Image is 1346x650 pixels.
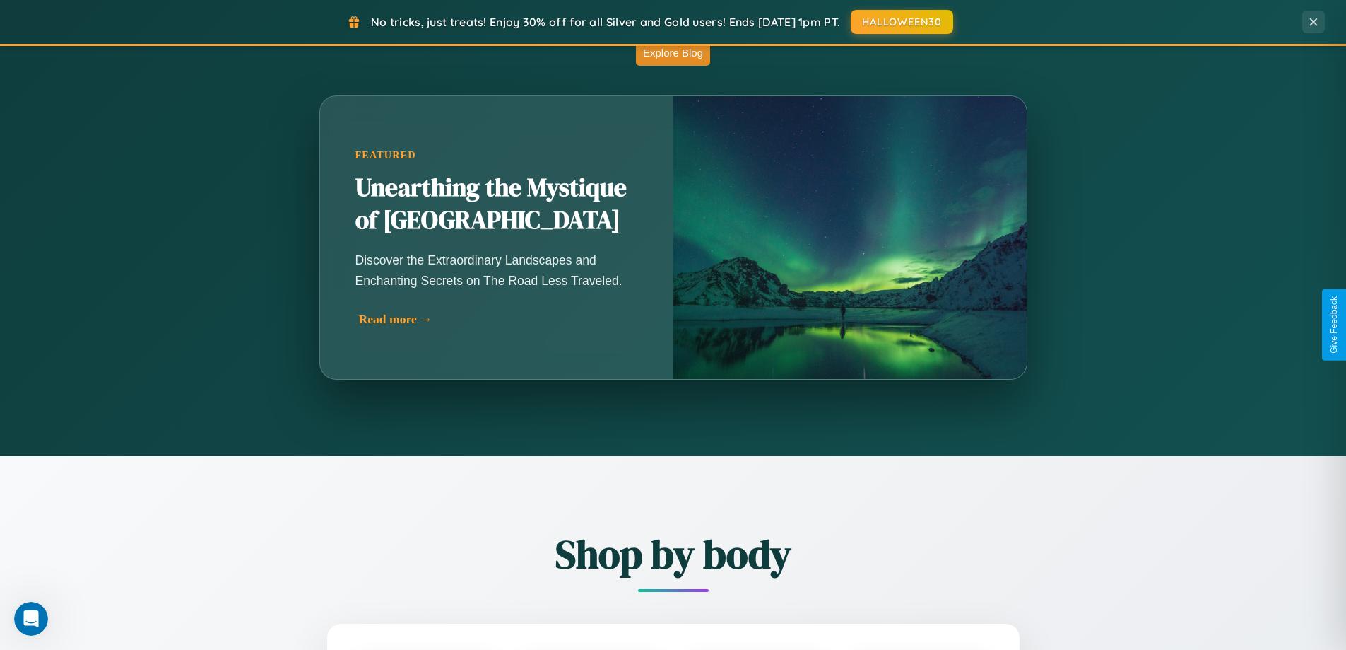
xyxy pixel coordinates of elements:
[359,312,642,327] div: Read more →
[636,40,710,66] button: Explore Blog
[249,527,1097,581] h2: Shop by body
[355,250,638,290] p: Discover the Extraordinary Landscapes and Enchanting Secrets on The Road Less Traveled.
[14,602,48,636] iframe: Intercom live chat
[851,10,953,34] button: HALLOWEEN30
[355,172,638,237] h2: Unearthing the Mystique of [GEOGRAPHIC_DATA]
[355,149,638,161] div: Featured
[371,15,840,29] span: No tricks, just treats! Enjoy 30% off for all Silver and Gold users! Ends [DATE] 1pm PT.
[1329,296,1339,354] div: Give Feedback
